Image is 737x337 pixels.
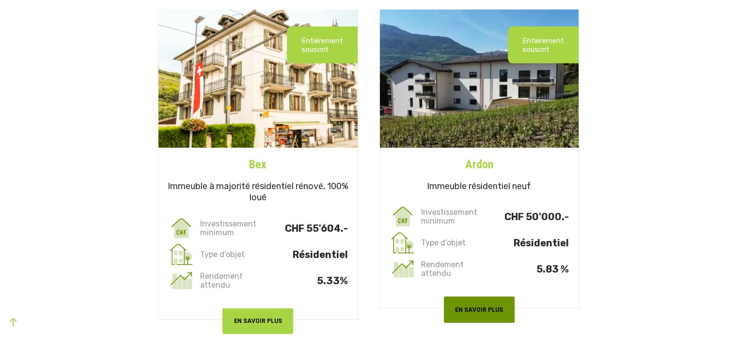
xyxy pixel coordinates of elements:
p: Entièrement souscrit [522,36,564,54]
a: EN SAVOIR PLUS [444,288,515,300]
p: Résidentiel [494,239,568,247]
p: Résidentiel [273,250,347,259]
img: Image1200x600 [158,10,357,148]
p: Type d’objet [198,250,273,259]
h5: Immeuble à majorité résidentiel rénové, 100% loué [158,173,357,215]
p: CHF 50'000.- [494,212,568,221]
a: Ardon [380,148,579,173]
a: EN SAVOIR PLUS [222,299,293,311]
p: Type d’objet [419,239,494,247]
p: Entièrement souscrit [301,36,343,54]
h5: Immeuble résidentiel neuf [380,173,579,204]
img: invest_min [168,215,194,241]
p: CHF 55'604.- [273,224,347,233]
img: type [168,241,194,268]
img: invest_min [390,204,416,230]
img: Ardon [380,10,579,148]
p: 5.83 % [494,265,568,273]
button: EN SAVOIR PLUS [222,308,293,334]
img: rendement [168,268,194,294]
p: Rendement attendu [419,260,494,278]
img: rendement [390,256,416,282]
p: Investissement minimum [419,208,494,225]
a: Bex [158,148,357,173]
p: Rendement attendu [198,272,273,289]
p: 5.33% [273,276,347,285]
button: EN SAVOIR PLUS [444,297,515,322]
img: type [390,230,416,256]
p: Investissement minimum [198,220,273,237]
